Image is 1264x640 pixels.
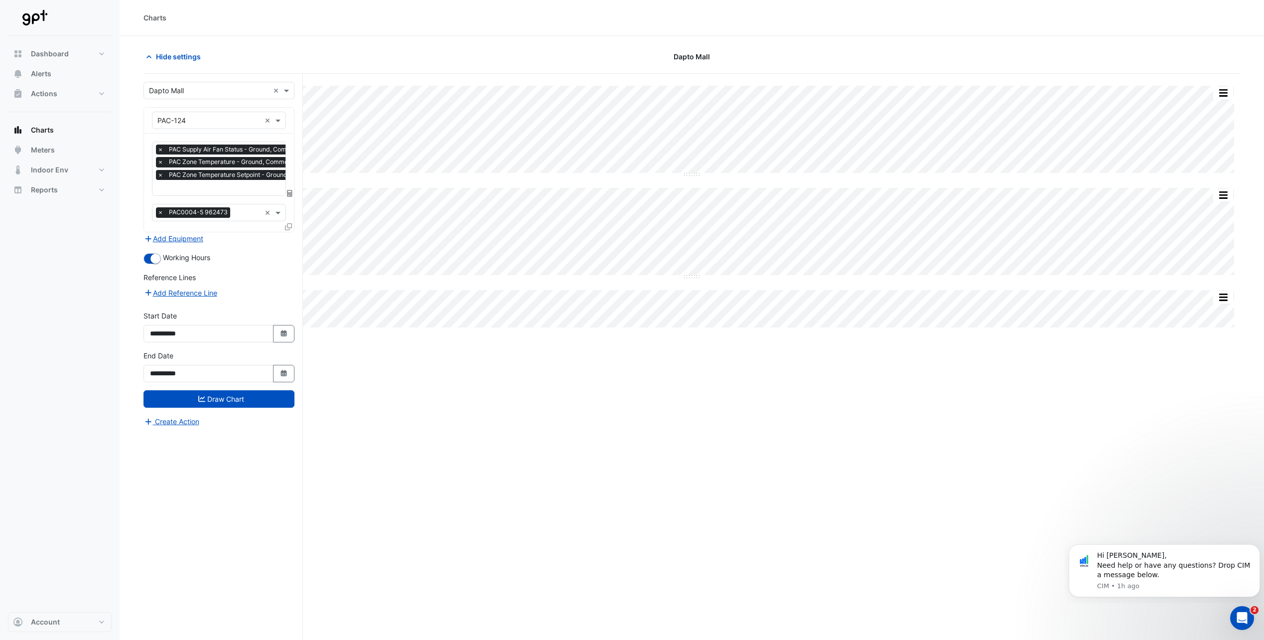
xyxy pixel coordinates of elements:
span: Hide settings [156,51,201,62]
app-icon: Reports [13,185,23,195]
button: Hide settings [143,48,207,65]
label: Reference Lines [143,272,196,283]
button: More Options [1213,189,1233,201]
app-icon: Actions [13,89,23,99]
span: Clear [265,207,273,218]
label: Start Date [143,311,177,321]
span: Clear [265,115,273,126]
span: Clear [273,85,281,96]
button: Draw Chart [143,390,294,408]
span: Meters [31,145,55,155]
span: Clone Favourites and Tasks from this Equipment to other Equipment [285,222,292,231]
button: Add Equipment [143,233,204,244]
span: PAC Zone Temperature Setpoint - Ground, Commonwealth Bank Back [166,170,370,180]
iframe: Intercom notifications message [1065,535,1264,603]
span: PAC Supply Air Fan Status - Ground, Commonwealth Bank Back [166,145,352,155]
app-icon: Alerts [13,69,23,79]
fa-icon: Select Date [280,329,288,338]
div: Charts [143,12,166,23]
button: More Options [1213,291,1233,304]
span: Dapto Mall [674,51,710,62]
span: Alerts [31,69,51,79]
button: More Options [1213,87,1233,99]
span: Dashboard [31,49,69,59]
button: Meters [8,140,112,160]
img: Company Logo [12,8,57,28]
button: Create Action [143,416,200,427]
span: × [156,145,165,155]
span: × [156,170,165,180]
button: Alerts [8,64,112,84]
span: Charts [31,125,54,135]
button: Dashboard [8,44,112,64]
label: End Date [143,350,173,361]
app-icon: Meters [13,145,23,155]
button: Add Reference Line [143,287,218,299]
button: Actions [8,84,112,104]
button: Reports [8,180,112,200]
iframe: Intercom live chat [1230,606,1254,630]
span: × [156,207,165,217]
app-icon: Indoor Env [13,165,23,175]
span: PAC0004-5 962473 [166,207,230,217]
app-icon: Dashboard [13,49,23,59]
span: PAC Zone Temperature - Ground, Commonwealth Bank Back [166,157,345,167]
span: 2 [1251,606,1259,614]
app-icon: Charts [13,125,23,135]
button: Account [8,612,112,632]
fa-icon: Select Date [280,369,288,378]
span: × [156,157,165,167]
span: Indoor Env [31,165,68,175]
span: Actions [31,89,57,99]
button: Indoor Env [8,160,112,180]
button: Charts [8,120,112,140]
span: Account [31,617,60,627]
span: Working Hours [163,253,210,262]
span: Choose Function [285,189,294,197]
span: Reports [31,185,58,195]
